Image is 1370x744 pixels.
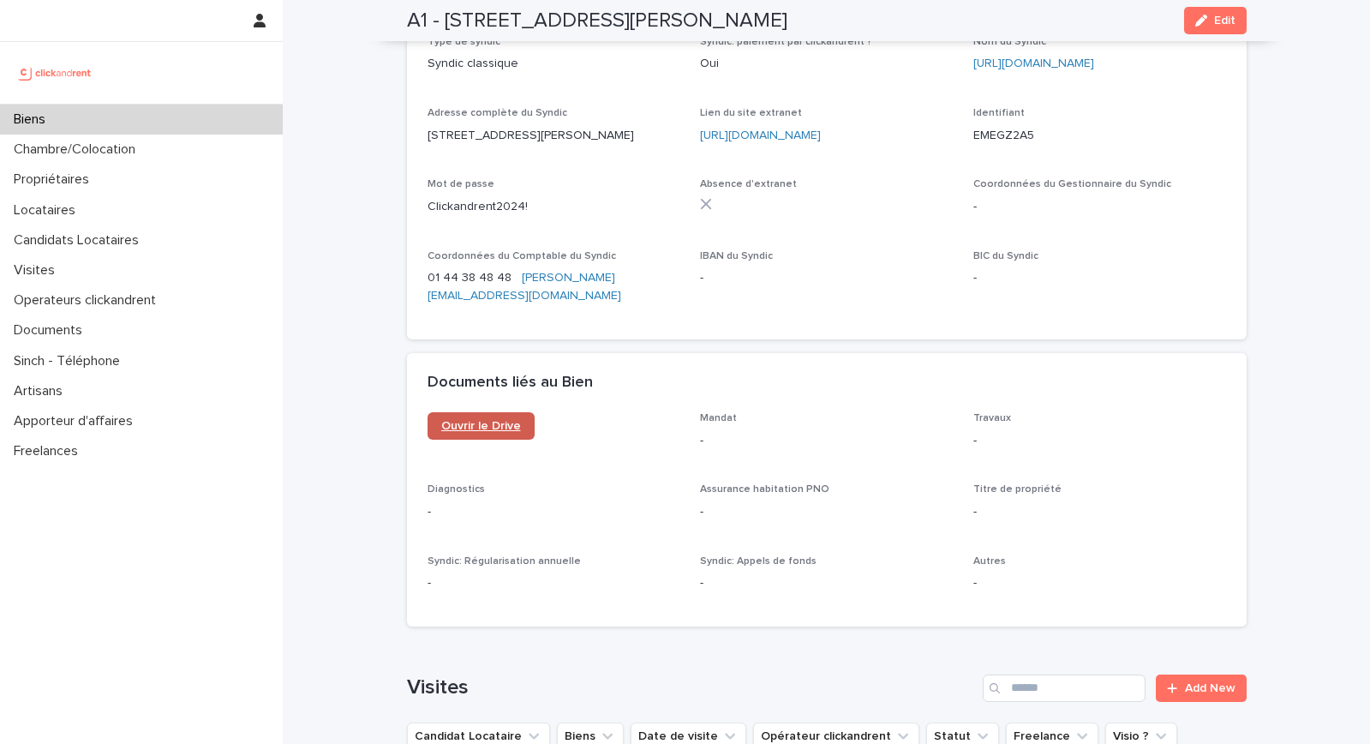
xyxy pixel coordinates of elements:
[428,484,485,495] span: Diagnostics
[973,484,1062,495] span: Titre de propriété
[973,269,1226,287] p: -
[7,141,149,158] p: Chambre/Colocation
[1156,675,1246,702] a: Add New
[14,56,97,90] img: UCB0brd3T0yccxBKYDjQ
[700,37,872,47] span: Syndic: paiement par clickandrent ?
[428,556,581,567] span: Syndic: Régularisation annuelle
[973,251,1038,261] span: BIC du Syndic
[428,412,535,440] a: Ouvrir le Drive
[973,432,1226,450] p: -
[700,503,953,521] p: -
[973,413,1011,423] span: Travaux
[441,420,521,432] span: Ouvrir le Drive
[7,262,69,279] p: Visites
[7,413,147,429] p: Apporteur d'affaires
[700,55,953,73] p: Oui
[428,37,500,47] span: Type de syndic
[700,269,953,287] p: -
[428,198,680,216] p: Clickandrent2024!
[428,503,680,521] p: -
[700,556,817,567] span: Syndic: Appels de fonds
[973,108,1025,118] span: Identifiant
[428,55,680,73] p: Syndic classique
[973,57,1094,69] a: [URL][DOMAIN_NAME]
[700,179,797,189] span: Absence d'extranet
[973,37,1046,47] span: Nom du Syndic
[1214,15,1235,27] span: Edit
[700,108,802,118] span: Lien du site extranet
[407,675,977,700] h1: Visites
[1185,682,1235,694] span: Add New
[407,9,787,33] h2: A1 - [STREET_ADDRESS][PERSON_NAME]
[700,251,773,261] span: IBAN du Syndic
[7,443,92,459] p: Freelances
[700,432,953,450] p: -
[973,179,1171,189] span: Coordonnées du Gestionnaire du Syndic
[700,484,829,495] span: Assurance habitation PNO
[700,413,737,423] span: Mandat
[428,574,680,592] p: -
[973,503,1226,521] p: -
[7,383,76,399] p: Artisans
[973,127,1226,145] p: EMEGZ2A5
[7,322,96,339] p: Documents
[428,179,494,189] span: Mot de passe
[428,251,616,261] span: Coordonnées du Comptable du Syndic
[428,272,512,284] ringoverc2c-84e06f14122c: Call with Ringover
[7,232,153,249] p: Candidats Locataires
[7,292,170,309] p: Operateurs clickandrent
[7,111,59,128] p: Biens
[1184,7,1247,34] button: Edit
[973,556,1006,567] span: Autres
[428,127,680,145] p: [STREET_ADDRESS][PERSON_NAME]
[7,202,89,219] p: Locataires
[428,272,512,284] ringoverc2c-number-84e06f14122c: 01 44 38 48 48
[428,272,621,302] a: [PERSON_NAME][EMAIL_ADDRESS][DOMAIN_NAME]
[428,108,567,118] span: Adresse complète du Syndic
[700,574,953,592] p: -
[7,171,103,188] p: Propriétaires
[700,129,821,141] a: [URL][DOMAIN_NAME]
[973,198,1226,216] p: -
[983,675,1146,702] input: Search
[7,353,134,369] p: Sinch - Téléphone
[973,574,1226,592] p: -
[428,374,593,393] h2: Documents liés au Bien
